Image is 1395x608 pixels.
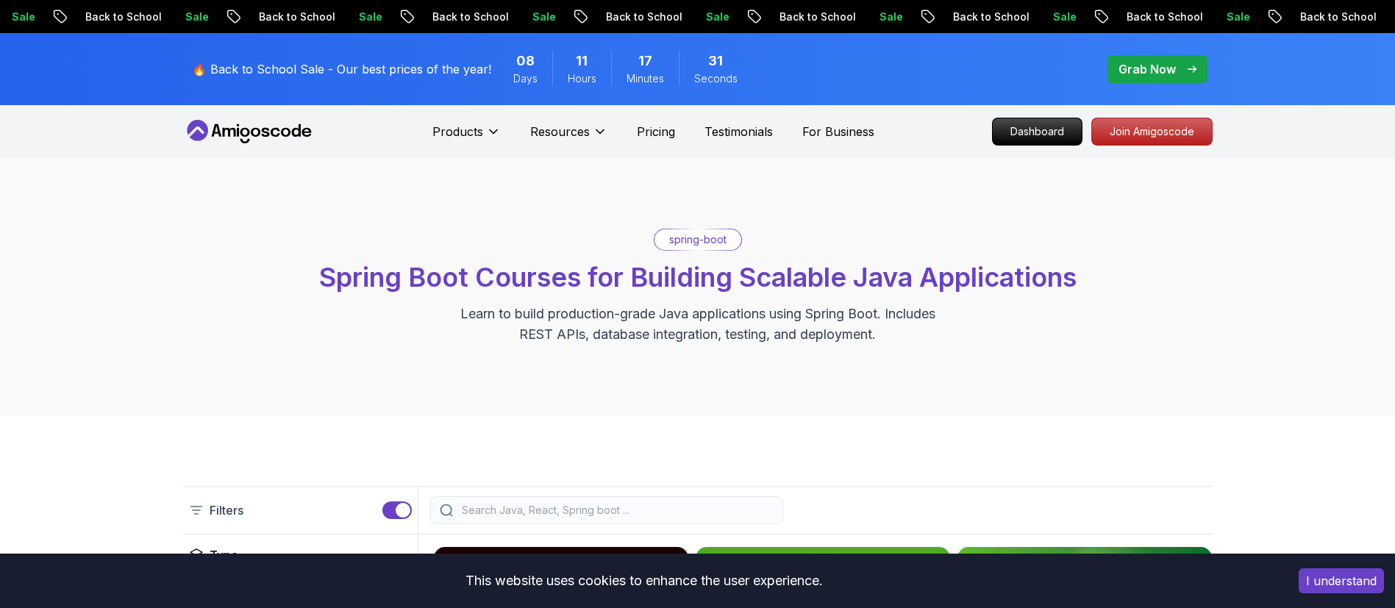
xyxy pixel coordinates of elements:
[192,60,491,78] p: 🔥 Back to School Sale - Our best prices of the year!
[708,51,723,71] span: 31 Seconds
[499,10,546,24] p: Sale
[210,546,238,564] h2: Type
[399,10,499,24] p: Back to School
[1092,118,1212,145] p: Join Amigoscode
[319,261,1077,293] span: Spring Boot Courses for Building Scalable Java Applications
[1266,10,1366,24] p: Back to School
[672,10,719,24] p: Sale
[1093,10,1193,24] p: Back to School
[432,123,483,140] p: Products
[568,71,596,86] span: Hours
[11,565,1277,597] div: This website uses cookies to enhance the user experience.
[846,10,893,24] p: Sale
[637,123,675,140] a: Pricing
[576,51,588,71] span: 11 Hours
[1091,118,1213,146] a: Join Amigoscode
[1299,568,1384,593] button: Accept cookies
[325,10,372,24] p: Sale
[459,503,774,518] input: Search Java, React, Spring boot ...
[704,123,773,140] a: Testimonials
[530,123,607,152] button: Resources
[992,118,1082,146] a: Dashboard
[451,304,945,345] p: Learn to build production-grade Java applications using Spring Boot. Includes REST APIs, database...
[432,123,501,152] button: Products
[51,10,151,24] p: Back to School
[210,501,243,519] p: Filters
[627,71,664,86] span: Minutes
[1119,60,1176,78] p: Grab Now
[530,123,590,140] p: Resources
[572,10,672,24] p: Back to School
[746,10,846,24] p: Back to School
[669,232,727,247] p: spring-boot
[993,118,1082,145] p: Dashboard
[919,10,1019,24] p: Back to School
[151,10,199,24] p: Sale
[513,71,538,86] span: Days
[225,10,325,24] p: Back to School
[694,71,738,86] span: Seconds
[802,123,874,140] a: For Business
[1019,10,1066,24] p: Sale
[638,51,652,71] span: 17 Minutes
[516,51,535,71] span: 8 Days
[1193,10,1240,24] p: Sale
